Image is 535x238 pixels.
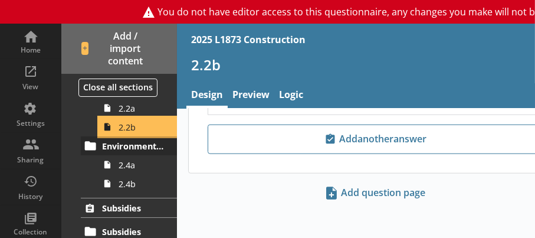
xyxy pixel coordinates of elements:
[10,45,51,55] div: Home
[274,83,308,109] a: Logic
[119,178,164,190] span: 2.4b
[81,30,157,67] span: Add / import content
[191,33,306,46] div: 2025 L1873 Construction
[10,192,51,201] div: History
[99,99,177,118] a: 2.2a
[99,174,177,193] a: 2.4b
[86,80,177,136] li: Other Income2.2a2.2b
[102,226,165,237] span: Subsidies
[102,203,165,214] span: Subsidies
[10,82,51,92] div: View
[61,24,177,74] button: Add / import content
[119,103,164,114] span: 2.2a
[228,83,274,109] a: Preview
[321,183,431,203] button: Add question page
[186,83,228,109] a: Design
[10,155,51,165] div: Sharing
[78,79,157,97] button: Close all sections
[119,159,164,171] span: 2.4a
[81,136,177,155] a: Environmental Turnover
[102,141,165,152] span: Environmental Turnover
[99,118,177,136] a: 2.2b
[322,184,430,203] span: Add question page
[81,198,177,218] a: Subsidies
[99,155,177,174] a: 2.4a
[86,136,177,193] li: Environmental Turnover2.4a2.4b
[10,119,51,128] div: Settings
[119,122,164,133] span: 2.2b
